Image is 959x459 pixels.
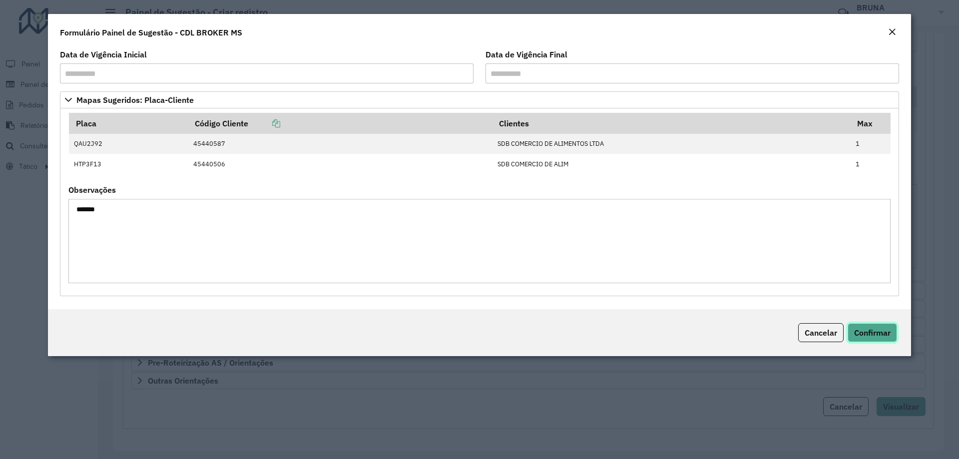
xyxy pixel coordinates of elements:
[60,26,242,38] h4: Formulário Painel de Sugestão - CDL BROKER MS
[68,184,116,196] label: Observações
[60,108,899,296] div: Mapas Sugeridos: Placa-Cliente
[851,134,891,154] td: 1
[805,328,837,338] span: Cancelar
[885,26,899,39] button: Close
[848,323,897,342] button: Confirmar
[60,91,899,108] a: Mapas Sugeridos: Placa-Cliente
[69,154,188,174] td: HTP3F13
[485,48,567,60] label: Data de Vigência Final
[492,154,851,174] td: SDB COMERCIO DE ALIM
[492,113,851,134] th: Clientes
[888,28,896,36] em: Fechar
[248,118,280,128] a: Copiar
[851,113,891,134] th: Max
[76,96,194,104] span: Mapas Sugeridos: Placa-Cliente
[854,328,891,338] span: Confirmar
[798,323,844,342] button: Cancelar
[60,48,147,60] label: Data de Vigência Inicial
[188,113,492,134] th: Código Cliente
[188,134,492,154] td: 45440587
[492,134,851,154] td: SDB COMERCIO DE ALIMENTOS LTDA
[188,154,492,174] td: 45440506
[69,134,188,154] td: QAU2J92
[69,113,188,134] th: Placa
[851,154,891,174] td: 1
